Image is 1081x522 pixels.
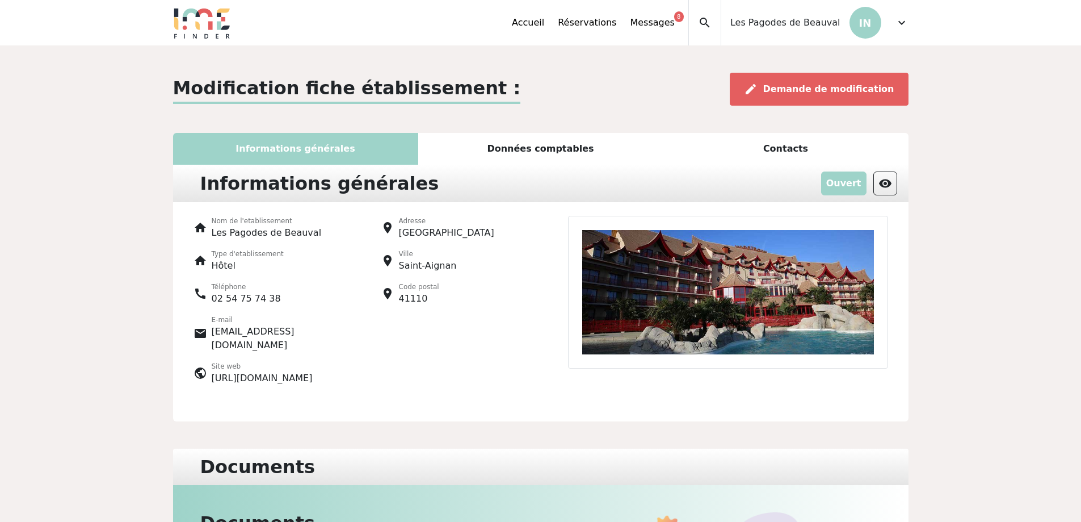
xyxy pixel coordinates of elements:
span: email [194,327,207,340]
span: place [381,221,394,235]
p: Ville [399,249,457,259]
p: [URL][DOMAIN_NAME] [212,371,313,385]
p: Site web [212,361,313,371]
img: 1.jpg [568,216,888,369]
img: Logo.png [173,7,231,39]
div: Documents [194,453,322,481]
span: place [381,254,394,268]
span: Les Pagodes de Beauval [730,16,840,30]
span: call [194,287,207,300]
a: Messages8 [630,16,674,30]
p: [GEOGRAPHIC_DATA] [399,226,494,240]
p: E-mail [212,315,347,325]
span: visibility [878,177,892,190]
div: Contacts [663,133,908,165]
p: Code postal [399,282,439,292]
div: Données comptables [418,133,663,165]
div: Informations générales [173,133,418,165]
span: expand_more [895,16,908,30]
span: search [698,16,712,30]
div: 8 [674,11,684,22]
p: Téléphone [212,282,281,292]
p: Hôtel [212,259,284,273]
span: home [194,221,207,235]
span: edit [744,82,758,96]
span: home [194,254,207,268]
p: Saint-Aignan [399,259,457,273]
p: Les Pagodes de Beauval [212,226,322,240]
p: IN [849,7,881,39]
p: 41110 [399,292,439,306]
p: [EMAIL_ADDRESS][DOMAIN_NAME] [212,325,347,352]
p: Type d'etablissement [212,249,284,259]
span: public [194,366,207,380]
span: Demande de modification [763,83,894,94]
p: Adresse [399,216,494,226]
div: Informations générales [194,169,446,198]
p: Nom de l'etablissement [212,216,322,226]
p: L'établissement peut être fermé avec une demande de modification [821,172,867,195]
span: place [381,287,394,300]
a: Accueil [512,16,544,30]
p: 02 54 75 74 38 [212,292,281,306]
a: Réservations [558,16,616,30]
p: Modification fiche établissement : [173,74,521,104]
button: visibility [873,172,897,195]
